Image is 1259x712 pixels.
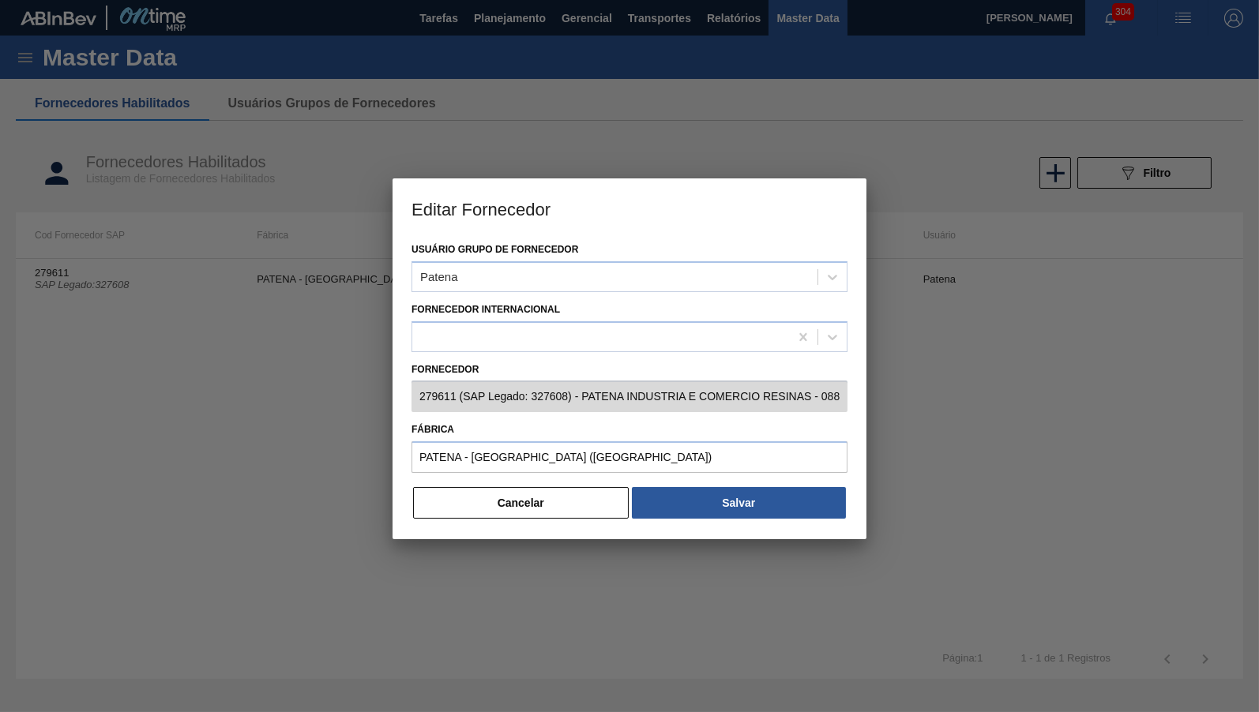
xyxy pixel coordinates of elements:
button: Cancelar [413,487,629,519]
label: Fábrica [412,418,847,441]
h3: Editar Fornecedor [393,178,866,238]
label: Fornecedor [412,358,847,381]
div: Patena [420,270,458,283]
label: Usuário Grupo de Fornecedor [412,244,578,255]
label: Fornecedor Internacional [412,304,560,315]
button: Salvar [632,487,846,519]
